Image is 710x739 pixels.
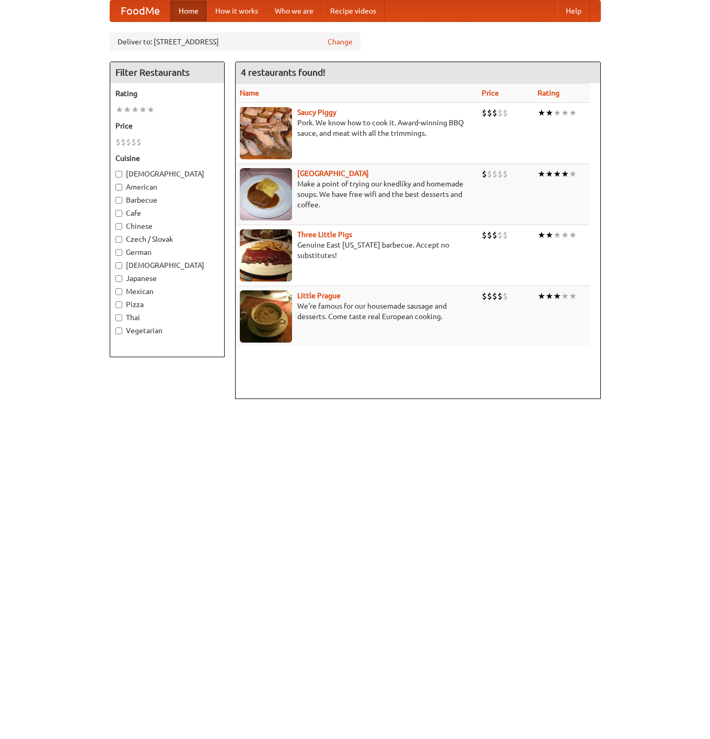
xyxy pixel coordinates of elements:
[482,290,487,302] li: $
[297,291,341,300] a: Little Prague
[297,169,369,178] a: [GEOGRAPHIC_DATA]
[115,136,121,148] li: $
[553,107,561,119] li: ★
[170,1,207,21] a: Home
[115,286,219,297] label: Mexican
[115,195,219,205] label: Barbecue
[240,89,259,97] a: Name
[121,136,126,148] li: $
[569,168,577,180] li: ★
[553,290,561,302] li: ★
[561,168,569,180] li: ★
[115,210,122,217] input: Cafe
[115,299,219,310] label: Pizza
[240,118,474,138] p: Pork. We know how to cook it. Award-winning BBQ sauce, and meat with all the trimmings.
[115,171,122,178] input: [DEMOGRAPHIC_DATA]
[497,107,503,119] li: $
[297,230,352,239] a: Three Little Pigs
[482,89,499,97] a: Price
[503,107,508,119] li: $
[147,104,155,115] li: ★
[115,153,219,163] h5: Cuisine
[497,168,503,180] li: $
[492,168,497,180] li: $
[266,1,322,21] a: Who we are
[115,182,219,192] label: American
[569,290,577,302] li: ★
[131,104,139,115] li: ★
[545,229,553,241] li: ★
[115,88,219,99] h5: Rating
[115,249,122,256] input: German
[553,168,561,180] li: ★
[328,37,353,47] a: Change
[545,290,553,302] li: ★
[115,221,219,231] label: Chinese
[538,107,545,119] li: ★
[240,301,474,322] p: We're famous for our housemade sausage and desserts. Come taste real European cooking.
[492,107,497,119] li: $
[503,229,508,241] li: $
[241,67,325,77] ng-pluralize: 4 restaurants found!
[115,169,219,179] label: [DEMOGRAPHIC_DATA]
[492,229,497,241] li: $
[115,314,122,321] input: Thai
[115,275,122,282] input: Japanese
[561,290,569,302] li: ★
[110,62,224,83] h4: Filter Restaurants
[538,290,545,302] li: ★
[131,136,136,148] li: $
[240,240,474,261] p: Genuine East [US_STATE] barbecue. Accept no substitutes!
[115,223,122,230] input: Chinese
[115,234,219,244] label: Czech / Slovak
[497,290,503,302] li: $
[487,229,492,241] li: $
[557,1,590,21] a: Help
[553,229,561,241] li: ★
[240,168,292,220] img: czechpoint.jpg
[115,236,122,243] input: Czech / Slovak
[240,290,292,343] img: littleprague.jpg
[207,1,266,21] a: How it works
[115,247,219,257] label: German
[115,327,122,334] input: Vegetarian
[240,107,292,159] img: saucy.jpg
[503,290,508,302] li: $
[115,104,123,115] li: ★
[569,229,577,241] li: ★
[538,168,545,180] li: ★
[492,290,497,302] li: $
[240,179,474,210] p: Make a point of trying our knedlíky and homemade soups. We have free wifi and the best desserts a...
[115,260,219,271] label: [DEMOGRAPHIC_DATA]
[115,197,122,204] input: Barbecue
[322,1,385,21] a: Recipe videos
[123,104,131,115] li: ★
[569,107,577,119] li: ★
[503,168,508,180] li: $
[482,229,487,241] li: $
[482,107,487,119] li: $
[110,1,170,21] a: FoodMe
[110,32,360,51] div: Deliver to: [STREET_ADDRESS]
[487,107,492,119] li: $
[115,301,122,308] input: Pizza
[497,229,503,241] li: $
[561,107,569,119] li: ★
[115,312,219,323] label: Thai
[115,208,219,218] label: Cafe
[545,168,553,180] li: ★
[115,121,219,131] h5: Price
[126,136,131,148] li: $
[115,184,122,191] input: American
[115,262,122,269] input: [DEMOGRAPHIC_DATA]
[115,288,122,295] input: Mexican
[115,325,219,336] label: Vegetarian
[538,229,545,241] li: ★
[561,229,569,241] li: ★
[297,108,336,116] a: Saucy Piggy
[482,168,487,180] li: $
[545,107,553,119] li: ★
